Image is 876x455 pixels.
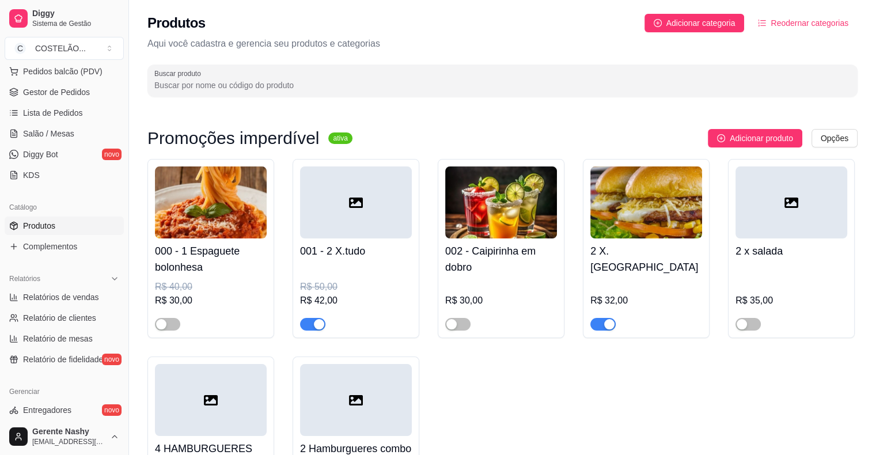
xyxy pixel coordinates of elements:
a: KDS [5,166,124,184]
div: R$ 30,00 [445,294,557,308]
span: plus-circle [717,134,725,142]
img: product-image [445,166,557,238]
a: Entregadoresnovo [5,401,124,419]
span: Adicionar categoria [666,17,735,29]
h4: 000 - 1 Espaguete bolonhesa [155,243,267,275]
a: Produtos [5,217,124,235]
div: Catálogo [5,198,124,217]
span: ordered-list [758,19,766,27]
span: Lista de Pedidos [23,107,83,119]
span: Relatórios [9,274,40,283]
input: Buscar produto [154,79,851,91]
button: Pedidos balcão (PDV) [5,62,124,81]
a: Gestor de Pedidos [5,83,124,101]
span: Pedidos balcão (PDV) [23,66,103,77]
div: R$ 32,00 [590,294,702,308]
span: Relatório de mesas [23,333,93,344]
span: Sistema de Gestão [32,19,119,28]
div: R$ 30,00 [155,294,267,308]
h4: 2 X. [GEOGRAPHIC_DATA] [590,243,702,275]
span: KDS [23,169,40,181]
span: Reodernar categorias [771,17,848,29]
span: Salão / Mesas [23,128,74,139]
div: R$ 50,00 [300,280,412,294]
span: [EMAIL_ADDRESS][DOMAIN_NAME] [32,437,105,446]
a: Relatório de mesas [5,329,124,348]
h4: 001 - 2 X.tudo [300,243,412,259]
span: Complementos [23,241,77,252]
div: R$ 35,00 [735,294,847,308]
span: Relatório de fidelidade [23,354,103,365]
button: Gerente Nashy[EMAIL_ADDRESS][DOMAIN_NAME] [5,423,124,450]
span: Adicionar produto [730,132,793,145]
sup: ativa [328,132,352,144]
span: Entregadores [23,404,71,416]
img: product-image [590,166,702,238]
a: Relatórios de vendas [5,288,124,306]
a: Lista de Pedidos [5,104,124,122]
a: Complementos [5,237,124,256]
button: Select a team [5,37,124,60]
span: C [14,43,26,54]
span: Gerente Nashy [32,427,105,437]
button: Opções [811,129,858,147]
img: product-image [155,166,267,238]
span: Diggy [32,9,119,19]
span: plus-circle [654,19,662,27]
h2: Produtos [147,14,206,32]
a: Diggy Botnovo [5,145,124,164]
span: Relatório de clientes [23,312,96,324]
span: Opções [821,132,848,145]
span: Diggy Bot [23,149,58,160]
a: Relatório de fidelidadenovo [5,350,124,369]
p: Aqui você cadastra e gerencia seu produtos e categorias [147,37,858,51]
div: Gerenciar [5,382,124,401]
h3: Promoções imperdível [147,131,319,145]
a: Relatório de clientes [5,309,124,327]
a: DiggySistema de Gestão [5,5,124,32]
span: Produtos [23,220,55,232]
button: Reodernar categorias [749,14,858,32]
button: Adicionar produto [708,129,802,147]
span: Gestor de Pedidos [23,86,90,98]
span: Relatórios de vendas [23,291,99,303]
button: Adicionar categoria [644,14,745,32]
a: Salão / Mesas [5,124,124,143]
h4: 2 x salada [735,243,847,259]
h4: 002 - Caipirinha em dobro [445,243,557,275]
label: Buscar produto [154,69,205,78]
div: COSTELÃO ... [35,43,86,54]
div: R$ 40,00 [155,280,267,294]
div: R$ 42,00 [300,294,412,308]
